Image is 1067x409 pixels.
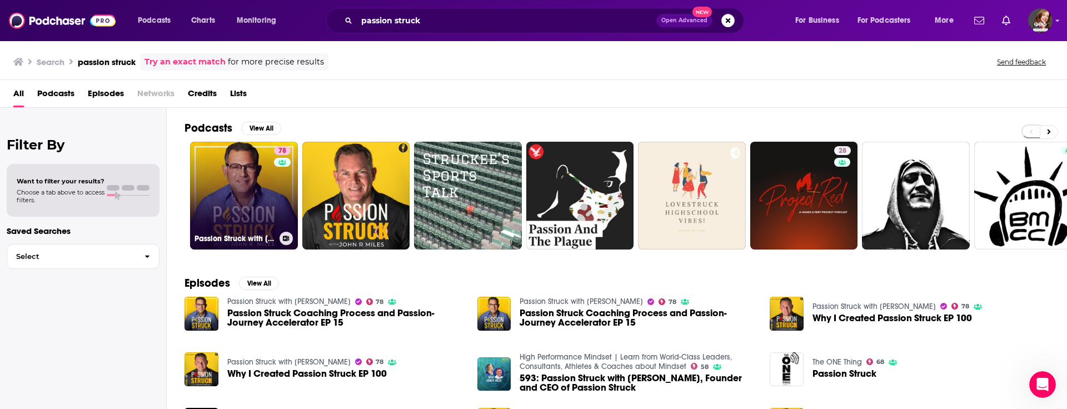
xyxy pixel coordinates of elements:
[520,308,756,327] a: Passion Struck Coaching Process and Passion-Journey Accelerator EP 15
[274,146,291,155] a: 78
[866,358,884,365] a: 68
[185,352,218,386] img: Why I Created Passion Struck EP 100
[227,308,464,327] a: Passion Struck Coaching Process and Passion-Journey Accelerator EP 15
[229,12,291,29] button: open menu
[17,177,104,185] span: Want to filter your results?
[227,369,387,378] a: Why I Created Passion Struck EP 100
[366,298,384,305] a: 78
[787,12,853,29] button: open menu
[1028,8,1053,33] span: Logged in as pamelastevensmedia
[188,84,217,107] a: Credits
[7,244,159,269] button: Select
[1028,8,1053,33] img: User Profile
[795,13,839,28] span: For Business
[7,226,159,236] p: Saved Searches
[185,276,279,290] a: EpisodesView All
[770,352,804,386] img: Passion Struck
[850,12,927,29] button: open menu
[227,357,351,367] a: Passion Struck with John R. Miles
[337,8,755,33] div: Search podcasts, credits, & more...
[130,12,185,29] button: open menu
[857,13,911,28] span: For Podcasters
[477,297,511,331] img: Passion Struck Coaching Process and Passion-Journey Accelerator EP 15
[994,57,1049,67] button: Send feedback
[876,360,884,365] span: 68
[278,146,286,157] span: 78
[7,253,136,260] span: Select
[185,276,230,290] h2: Episodes
[669,300,676,305] span: 78
[701,365,709,370] span: 58
[520,373,756,392] a: 593: Passion Struck with John R. Miles, Founder and CEO of Passion Struck
[9,10,116,31] img: Podchaser - Follow, Share and Rate Podcasts
[520,373,756,392] span: 593: Passion Struck with [PERSON_NAME], Founder and CEO of Passion Struck
[138,13,171,28] span: Podcasts
[376,360,383,365] span: 78
[88,84,124,107] a: Episodes
[185,297,218,331] img: Passion Struck Coaching Process and Passion-Journey Accelerator EP 15
[13,84,24,107] a: All
[17,188,104,204] span: Choose a tab above to access filters.
[190,142,298,250] a: 78Passion Struck with [PERSON_NAME]
[7,137,159,153] h2: Filter By
[357,12,656,29] input: Search podcasts, credits, & more...
[661,18,707,23] span: Open Advanced
[376,300,383,305] span: 78
[366,358,384,365] a: 78
[812,302,936,311] a: Passion Struck with John R. Miles
[659,298,676,305] a: 78
[184,12,222,29] a: Charts
[812,357,862,367] a: The ONE Thing
[691,363,709,370] a: 58
[834,146,851,155] a: 28
[1029,371,1056,398] iframe: Intercom live chat
[477,357,511,391] img: 593: Passion Struck with John R. Miles, Founder and CEO of Passion Struck
[927,12,968,29] button: open menu
[998,11,1015,30] a: Show notifications dropdown
[191,13,215,28] span: Charts
[770,297,804,331] img: Why I Created Passion Struck EP 100
[520,297,643,306] a: Passion Struck with John R. Miles
[520,352,732,371] a: High Performance Mindset | Learn from World-Class Leaders, Consultants, Athletes & Coaches about ...
[78,57,136,67] h3: passion struck
[237,13,276,28] span: Monitoring
[239,277,279,290] button: View All
[137,84,174,107] span: Networks
[227,297,351,306] a: Passion Struck with John R. Miles
[1028,8,1053,33] button: Show profile menu
[656,14,712,27] button: Open AdvancedNew
[970,11,989,30] a: Show notifications dropdown
[230,84,247,107] a: Lists
[750,142,858,250] a: 28
[812,313,972,323] a: Why I Created Passion Struck EP 100
[692,7,712,17] span: New
[812,369,876,378] a: Passion Struck
[228,56,324,68] span: for more precise results
[185,121,232,135] h2: Podcasts
[37,84,74,107] a: Podcasts
[185,121,281,135] a: PodcastsView All
[144,56,226,68] a: Try an exact match
[241,122,281,135] button: View All
[37,57,64,67] h3: Search
[961,304,969,309] span: 78
[935,13,954,28] span: More
[195,234,275,243] h3: Passion Struck with [PERSON_NAME]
